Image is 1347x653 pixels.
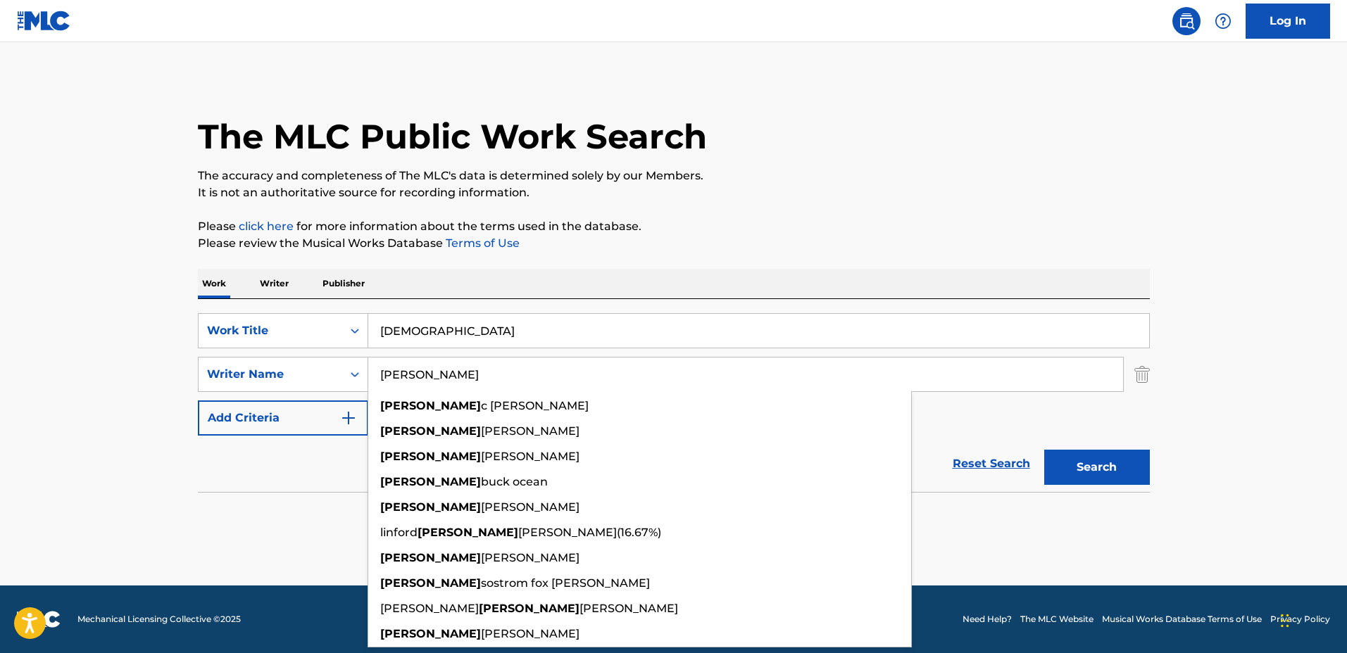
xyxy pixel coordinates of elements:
strong: [PERSON_NAME] [479,602,579,615]
span: [PERSON_NAME] [481,500,579,514]
a: Need Help? [963,613,1012,626]
div: Help [1209,7,1237,35]
button: Search [1044,450,1150,485]
a: Musical Works Database Terms of Use [1102,613,1262,626]
p: The accuracy and completeness of The MLC's data is determined solely by our Members. [198,167,1150,184]
p: Publisher [318,269,369,298]
img: MLC Logo [17,11,71,31]
span: sostrom fox [PERSON_NAME] [481,576,650,590]
iframe: Chat Widget [1277,585,1347,653]
span: c [PERSON_NAME] [481,399,589,412]
a: click here [239,220,294,233]
span: [PERSON_NAME] [380,602,479,615]
span: [PERSON_NAME] [579,602,678,615]
p: It is not an authoritative source for recording information. [198,184,1150,201]
span: [PERSON_NAME] [481,627,579,640]
a: Public Search [1172,7,1201,35]
strong: [PERSON_NAME] [380,424,481,438]
a: Reset Search [946,448,1037,479]
div: Drag [1281,600,1289,642]
span: [PERSON_NAME](16.67%) [518,526,661,539]
span: Mechanical Licensing Collective © 2025 [77,613,241,626]
a: Terms of Use [443,236,520,250]
a: The MLC Website [1020,613,1094,626]
span: [PERSON_NAME] [481,551,579,564]
img: logo [17,611,61,628]
span: buck ocean [481,475,548,488]
button: Add Criteria [198,400,368,436]
img: 9d2ae6d4665cec9f34b9.svg [340,410,357,426]
strong: [PERSON_NAME] [380,500,481,514]
img: search [1178,13,1195,30]
strong: [PERSON_NAME] [380,551,481,564]
strong: [PERSON_NAME] [380,475,481,488]
strong: [PERSON_NAME] [418,526,518,539]
p: Please review the Musical Works Database [198,235,1150,252]
form: Search Form [198,313,1150,492]
h1: The MLC Public Work Search [198,115,707,158]
strong: [PERSON_NAME] [380,627,481,640]
a: Privacy Policy [1270,613,1330,626]
strong: [PERSON_NAME] [380,576,481,590]
strong: [PERSON_NAME] [380,450,481,463]
img: Delete Criterion [1134,357,1150,392]
div: Work Title [207,322,334,339]
p: Writer [256,269,293,298]
span: [PERSON_NAME] [481,424,579,438]
span: [PERSON_NAME] [481,450,579,463]
a: Log In [1246,4,1330,39]
img: help [1215,13,1232,30]
strong: [PERSON_NAME] [380,399,481,412]
p: Please for more information about the terms used in the database. [198,218,1150,235]
span: linford [380,526,418,539]
div: Writer Name [207,366,334,383]
p: Work [198,269,230,298]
